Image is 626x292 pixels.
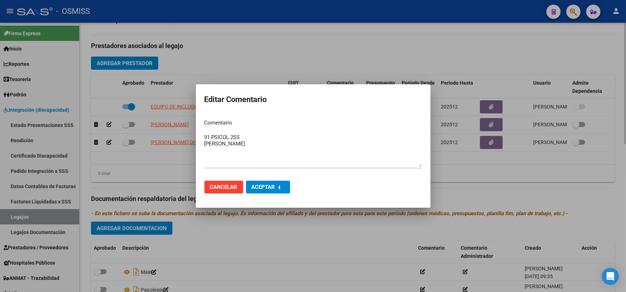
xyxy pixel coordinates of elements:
h2: Editar Comentario [204,93,422,106]
p: Comentario [204,119,422,127]
button: Cancelar [204,181,243,193]
span: Cancelar [210,184,237,190]
button: Aceptar [246,181,290,193]
span: Aceptar [252,184,275,190]
div: Open Intercom Messenger [602,268,619,285]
